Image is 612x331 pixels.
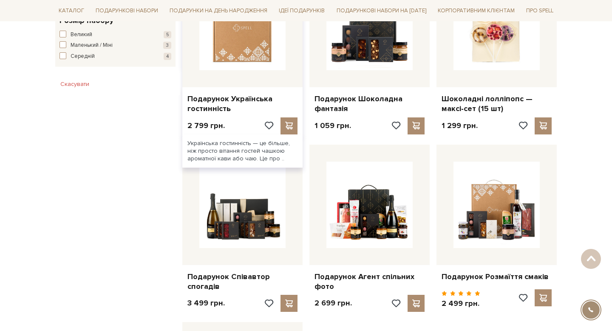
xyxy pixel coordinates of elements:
[55,77,94,91] button: Скасувати
[333,3,430,18] a: Подарункові набори на [DATE]
[166,4,271,17] a: Подарунки на День народження
[187,94,297,114] a: Подарунок Українська гостинність
[442,272,552,282] a: Подарунок Розмаїття смаків
[55,4,88,17] a: Каталог
[187,272,297,292] a: Подарунок Співавтор спогадів
[275,4,328,17] a: Ідеї подарунків
[59,52,171,61] button: Середній 4
[163,42,171,49] span: 3
[314,272,425,292] a: Подарунок Агент спільних фото
[59,31,171,39] button: Великий 5
[523,4,557,17] a: Про Spell
[71,41,113,50] span: Маленький / Міні
[314,94,425,114] a: Подарунок Шоколадна фантазія
[92,4,161,17] a: Подарункові набори
[442,94,552,114] a: Шоколадні лолліпопс — максі-сет (15 шт)
[71,31,92,39] span: Великий
[442,299,480,308] p: 2 499 грн.
[71,52,95,61] span: Середній
[59,41,171,50] button: Маленький / Міні 3
[314,121,351,131] p: 1 059 грн.
[187,298,225,308] p: 3 499 грн.
[314,298,352,308] p: 2 699 грн.
[164,53,171,60] span: 4
[442,121,478,131] p: 1 299 грн.
[434,3,518,18] a: Корпоративним клієнтам
[187,121,225,131] p: 2 799 грн.
[182,134,303,168] div: Українська гостинність — це більше, ніж просто вітання гостей чашкою ароматної кави або чаю. Це п...
[164,31,171,38] span: 5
